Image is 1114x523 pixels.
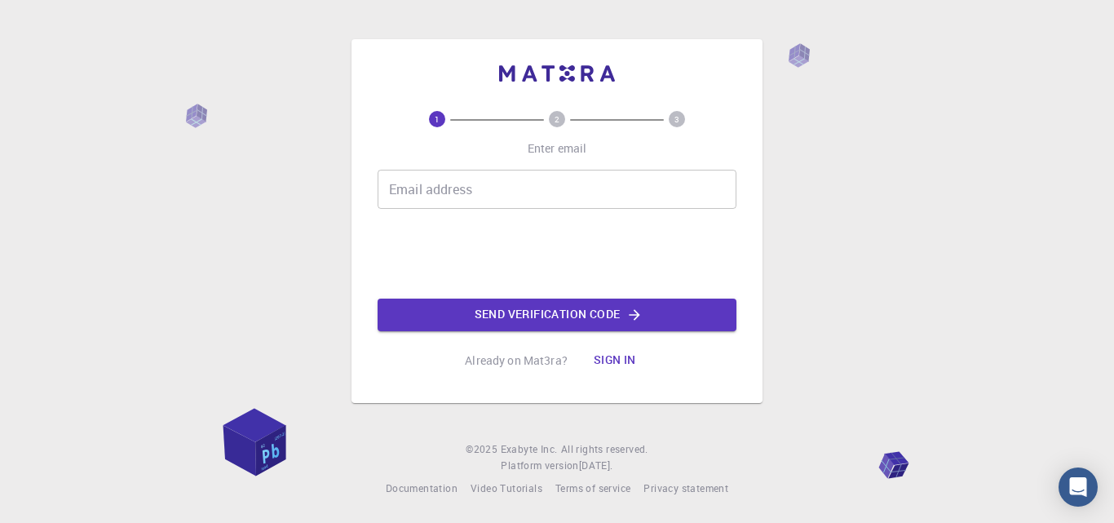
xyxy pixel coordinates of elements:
[555,481,630,494] span: Terms of service
[579,458,613,474] a: [DATE].
[501,441,558,458] a: Exabyte Inc.
[561,441,648,458] span: All rights reserved.
[501,458,578,474] span: Platform version
[378,299,736,331] button: Send verification code
[471,481,542,494] span: Video Tutorials
[579,459,613,472] span: [DATE] .
[471,481,542,497] a: Video Tutorials
[674,113,679,125] text: 3
[1059,468,1098,507] div: Open Intercom Messenger
[435,113,440,125] text: 1
[386,481,458,494] span: Documentation
[433,222,681,286] iframe: reCAPTCHA
[581,344,649,377] button: Sign in
[555,481,630,497] a: Terms of service
[386,481,458,497] a: Documentation
[555,113,559,125] text: 2
[528,140,587,157] p: Enter email
[643,481,728,494] span: Privacy statement
[465,352,568,369] p: Already on Mat3ra?
[643,481,728,497] a: Privacy statement
[501,442,558,455] span: Exabyte Inc.
[466,441,500,458] span: © 2025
